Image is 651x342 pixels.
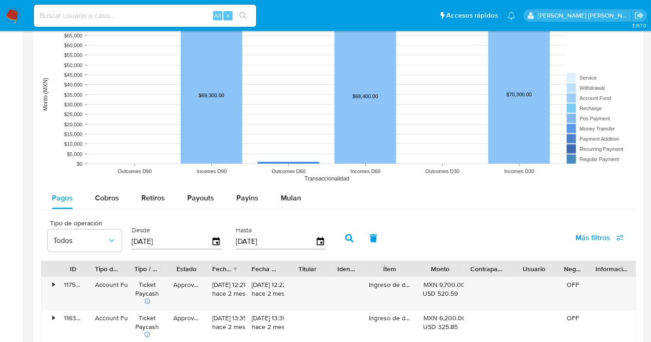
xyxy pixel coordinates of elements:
a: Salir [634,11,644,20]
span: s [227,11,229,20]
button: search-icon [234,9,253,22]
input: Buscar usuario o caso... [34,10,256,22]
span: Alt [214,11,221,20]
span: 3.157.0 [632,22,646,29]
p: nancy.sanchezgarcia@mercadolibre.com.mx [538,11,632,20]
a: Notificaciones [507,12,515,19]
span: Accesos rápidos [446,11,498,20]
